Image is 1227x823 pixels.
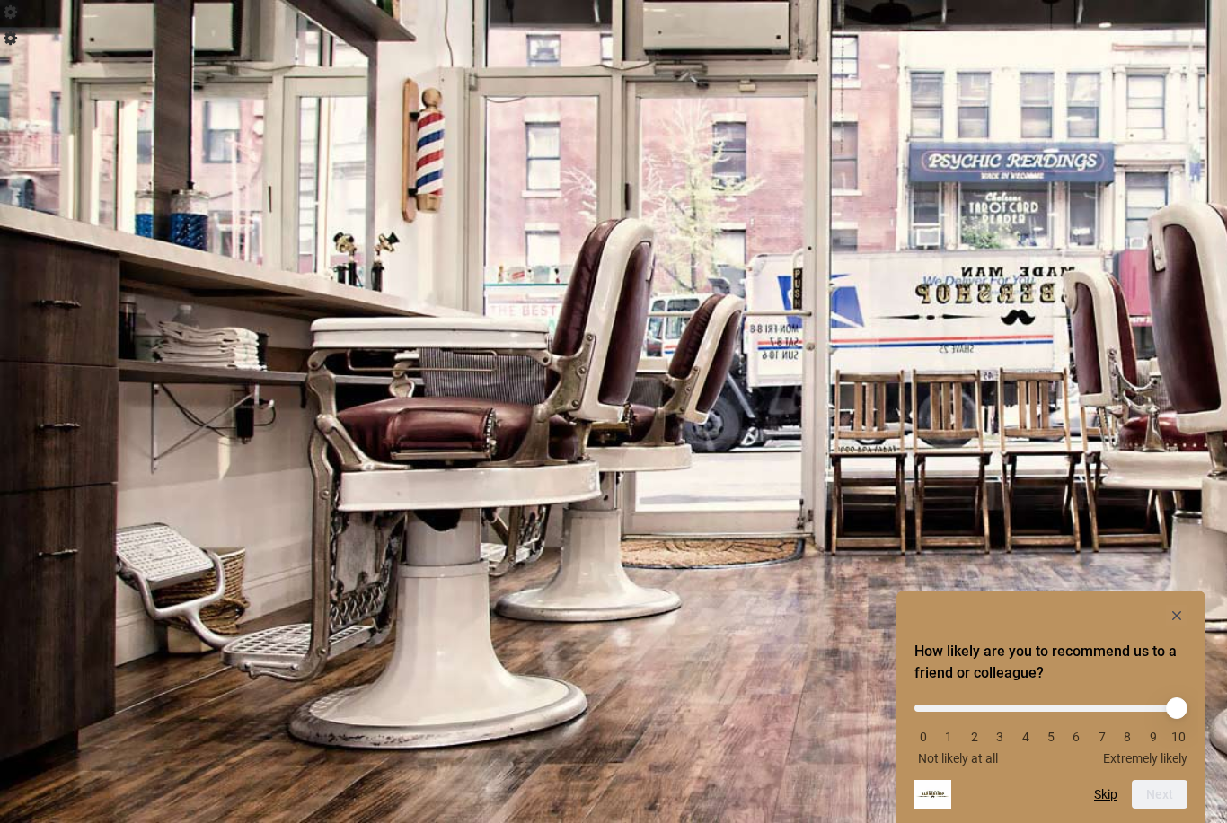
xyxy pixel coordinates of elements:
button: Hide survey [1166,605,1187,626]
div: How likely are you to recommend us to a friend or colleague? Select an option from 0 to 10, with ... [914,605,1187,809]
span: Extremely likely [1103,751,1187,766]
li: 3 [991,730,1009,744]
li: 8 [1118,730,1136,744]
li: 4 [1017,730,1035,744]
li: 9 [1144,730,1162,744]
span: Not likely at all [918,751,998,766]
li: 10 [1170,730,1187,744]
h2: How likely are you to recommend us to a friend or colleague? Select an option from 0 to 10, with ... [914,641,1187,684]
li: 6 [1067,730,1085,744]
li: 0 [914,730,932,744]
button: Next question [1132,780,1187,809]
button: Skip [1094,787,1117,801]
li: 7 [1093,730,1111,744]
li: 5 [1042,730,1060,744]
div: How likely are you to recommend us to a friend or colleague? Select an option from 0 to 10, with ... [914,691,1187,766]
li: 1 [940,730,958,744]
li: 2 [966,730,984,744]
